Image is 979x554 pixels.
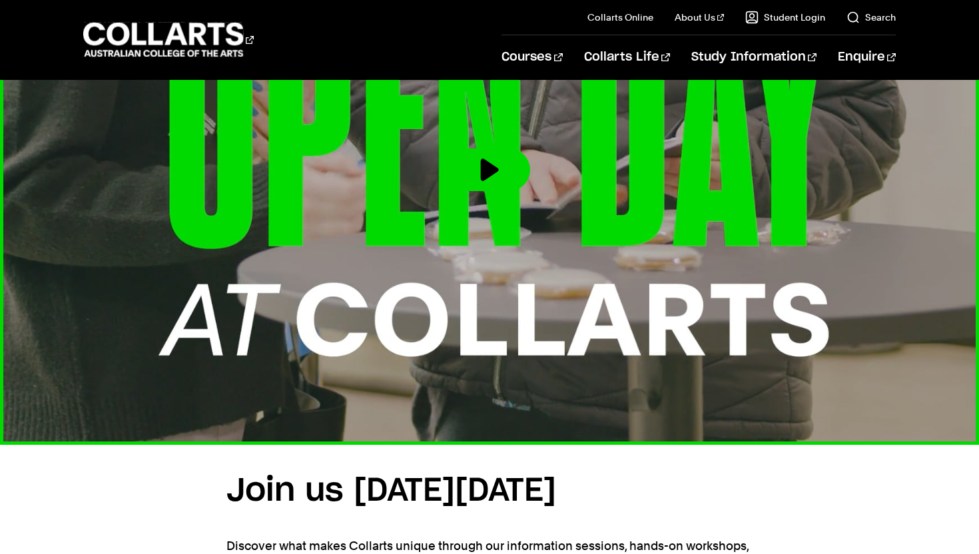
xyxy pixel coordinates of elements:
a: Collarts Life [584,35,670,79]
a: Search [846,11,896,24]
a: About Us [675,11,724,24]
h3: Join us [DATE][DATE] [226,466,753,517]
a: Study Information [691,35,816,79]
a: Student Login [745,11,825,24]
a: Enquire [838,35,896,79]
a: Collarts Online [587,11,653,24]
div: Go to homepage [83,21,254,59]
a: Courses [501,35,562,79]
